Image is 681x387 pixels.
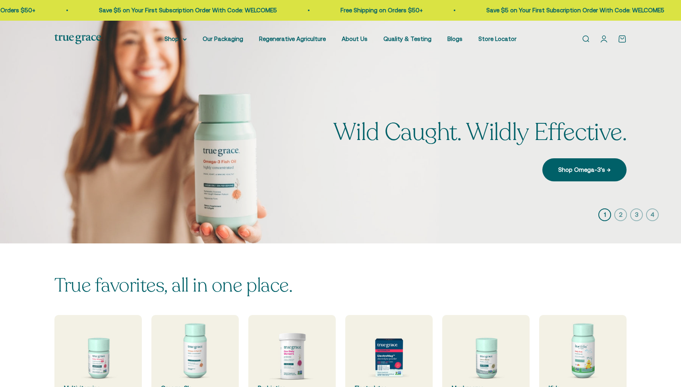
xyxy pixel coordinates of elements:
a: Shop Omega-3's → [542,158,627,181]
summary: Shop [164,34,187,44]
a: Regenerative Agriculture [259,35,326,42]
a: About Us [342,35,368,42]
a: Quality & Testing [383,35,431,42]
button: 4 [646,208,659,221]
a: Store Locator [478,35,517,42]
split-lines: Wild Caught. Wildly Effective. [333,116,627,149]
a: Our Packaging [203,35,243,42]
split-lines: True favorites, all in one place. [54,272,292,298]
button: 2 [614,208,627,221]
button: 3 [630,208,643,221]
p: Save $5 on Your First Subscription Order With Code: WELCOME5 [485,6,663,15]
a: Blogs [447,35,462,42]
p: Save $5 on Your First Subscription Order With Code: WELCOME5 [97,6,275,15]
a: Free Shipping on Orders $50+ [339,7,421,14]
button: 1 [598,208,611,221]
